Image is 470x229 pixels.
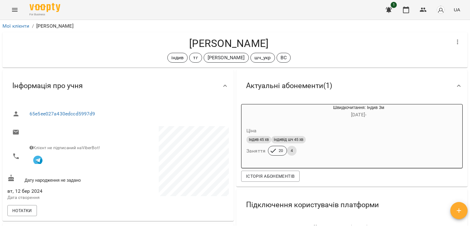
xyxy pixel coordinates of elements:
[241,171,300,182] button: Історія абонементів
[33,156,42,165] img: Telegram
[6,173,118,184] div: Дату народження не задано
[241,104,271,119] div: Швидкочитання: Індив 3м
[254,54,271,61] p: шч_укр
[30,151,46,168] button: Клієнт підписаний на VooptyBot
[30,111,95,117] a: 65e5ee027a430edccd5997d9
[271,137,306,142] span: індивід шч 45 хв
[36,22,74,30] p: [PERSON_NAME]
[189,53,202,63] div: тг
[2,23,30,29] a: Мої клієнти
[193,54,198,61] p: тг
[246,81,332,91] span: Актуальні абонементи ( 1 )
[391,2,397,8] span: 1
[7,2,22,17] button: Menu
[246,137,271,142] span: Індив 45 хв
[454,6,460,13] span: UA
[7,205,37,216] button: Нотатки
[7,188,117,195] span: вт, 12 бер 2024
[236,189,468,221] div: Підключення користувачів платформи
[275,148,287,153] span: 20
[281,54,287,61] p: ВС
[351,112,366,118] span: [DATE] -
[2,70,234,102] div: Інформація про учня
[436,6,445,14] img: avatar_s.png
[246,126,257,135] h6: Ціна
[171,54,184,61] p: індив
[204,53,249,63] div: [PERSON_NAME]
[30,3,60,12] img: Voopty Logo
[250,53,275,63] div: шч_укр
[167,53,188,63] div: індив
[271,104,446,119] div: Швидкочитання: Індив 3м
[12,81,83,91] span: Інформація про учня
[30,13,60,17] span: For Business
[7,37,450,50] h4: [PERSON_NAME]
[451,4,463,15] button: UA
[246,147,265,155] h6: Заняття
[277,53,291,63] div: ВС
[32,22,34,30] li: /
[7,195,117,201] p: Дата створення
[236,70,468,102] div: Актуальні абонементи(1)
[208,54,245,61] p: [PERSON_NAME]
[246,200,379,210] span: Підключення користувачів платформи
[246,173,295,180] span: Історія абонементів
[30,145,100,150] span: Клієнт не підписаний на ViberBot!
[287,148,297,153] span: 4
[241,104,446,163] button: Швидкочитання: Індив 3м[DATE]- ЦінаІндив 45 хвіндивід шч 45 хвЗаняття204
[2,22,468,30] nav: breadcrumb
[12,207,32,214] span: Нотатки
